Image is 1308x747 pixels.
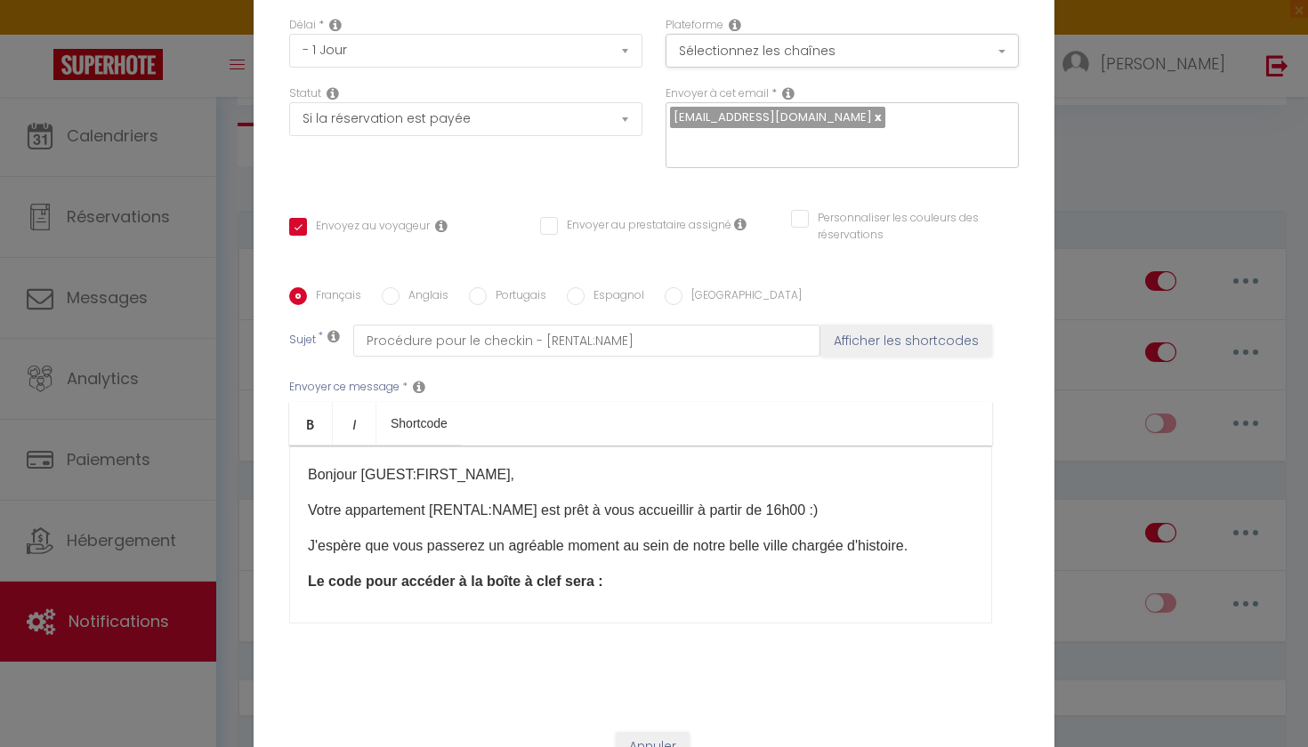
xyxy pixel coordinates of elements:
p: ​ [308,606,973,628]
i: Action Channel [729,18,741,32]
p: J'espère que vous passerez un agréable moment au sein de notre belle ville chargée d'histoire. [308,535,973,557]
label: Anglais [400,287,448,307]
label: Français [307,287,361,307]
i: Action Time [329,18,342,32]
label: Statut [289,85,321,102]
button: Sélectionnez les chaînes [666,34,1019,68]
label: Portugais [487,287,546,307]
b: Le code pour accéder à la boîte à clef sera : [308,574,603,589]
label: Envoyer à cet email [666,85,769,102]
label: Plateforme [666,17,723,34]
i: Recipient [782,86,795,100]
a: Italic [333,402,376,445]
i: Envoyer au voyageur [435,219,448,233]
label: [GEOGRAPHIC_DATA] [682,287,802,307]
span: [EMAIL_ADDRESS][DOMAIN_NAME] [674,108,872,125]
label: Sujet [289,332,316,350]
i: Message [413,380,425,394]
i: Booking status [327,86,339,100]
a: Shortcode [376,402,462,445]
i: Subject [327,329,340,343]
p: Votre appartement [RENTAL:NAME] est prêt à vous accueillir à partir de 16h00 :) [308,500,973,521]
a: Bold [289,402,333,445]
label: Espagnol [585,287,644,307]
label: Délai [289,17,316,34]
button: Afficher les shortcodes [820,325,992,357]
label: Envoyer ce message [289,379,400,396]
i: Envoyer au prestataire si il est assigné [734,217,747,231]
p: Bonjour [GUEST:FIRST_NAME], [308,464,973,486]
